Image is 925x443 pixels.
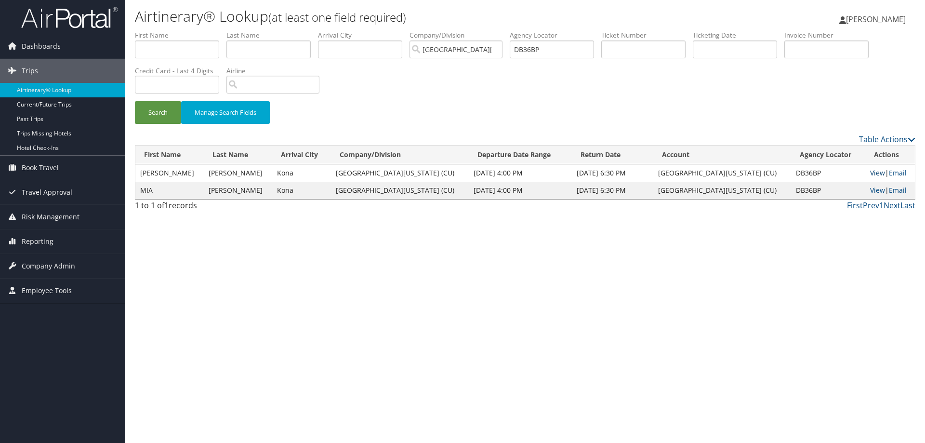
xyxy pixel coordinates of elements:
label: Last Name [226,30,318,40]
button: Manage Search Fields [181,101,270,124]
td: DB36BP [791,164,865,182]
span: Employee Tools [22,279,72,303]
a: 1 [879,200,884,211]
td: [GEOGRAPHIC_DATA][US_STATE] (CU) [653,164,791,182]
td: [PERSON_NAME] [204,164,272,182]
a: Email [889,168,907,177]
th: Departure Date Range: activate to sort column ascending [469,146,572,164]
a: Email [889,186,907,195]
span: Dashboards [22,34,61,58]
a: Prev [863,200,879,211]
td: [DATE] 4:00 PM [469,164,572,182]
a: First [847,200,863,211]
button: Search [135,101,181,124]
a: View [870,186,885,195]
a: Next [884,200,900,211]
td: [PERSON_NAME] [204,182,272,199]
span: Travel Approval [22,180,72,204]
label: Airline [226,66,327,76]
td: [DATE] 6:30 PM [572,182,653,199]
a: [PERSON_NAME] [839,5,915,34]
label: Ticketing Date [693,30,784,40]
label: Company/Division [410,30,510,40]
span: 1 [164,200,169,211]
span: [PERSON_NAME] [846,14,906,25]
a: Last [900,200,915,211]
td: [GEOGRAPHIC_DATA][US_STATE] (CU) [331,182,469,199]
label: Invoice Number [784,30,876,40]
td: | [865,182,915,199]
td: | [865,164,915,182]
td: Kona [272,164,331,182]
span: Company Admin [22,254,75,278]
small: (at least one field required) [268,9,406,25]
a: Table Actions [859,134,915,145]
img: airportal-logo.png [21,6,118,29]
th: Actions [865,146,915,164]
label: Ticket Number [601,30,693,40]
label: Credit Card - Last 4 Digits [135,66,226,76]
td: [GEOGRAPHIC_DATA][US_STATE] (CU) [653,182,791,199]
td: [DATE] 6:30 PM [572,164,653,182]
td: [GEOGRAPHIC_DATA][US_STATE] (CU) [331,164,469,182]
span: Book Travel [22,156,59,180]
th: Arrival City: activate to sort column ascending [272,146,331,164]
span: Reporting [22,229,53,254]
td: [PERSON_NAME] [135,164,204,182]
label: Arrival City [318,30,410,40]
label: First Name [135,30,226,40]
th: Return Date: activate to sort column ascending [572,146,653,164]
h1: Airtinerary® Lookup [135,6,655,27]
span: Trips [22,59,38,83]
a: View [870,168,885,177]
td: [DATE] 4:00 PM [469,182,572,199]
div: 1 to 1 of records [135,200,319,216]
td: MIA [135,182,204,199]
td: DB36BP [791,182,865,199]
th: Company/Division [331,146,469,164]
th: Last Name: activate to sort column ascending [204,146,272,164]
th: Agency Locator: activate to sort column ascending [791,146,865,164]
label: Agency Locator [510,30,601,40]
td: Kona [272,182,331,199]
th: First Name: activate to sort column ascending [135,146,204,164]
span: Risk Management [22,205,79,229]
th: Account: activate to sort column ascending [653,146,791,164]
